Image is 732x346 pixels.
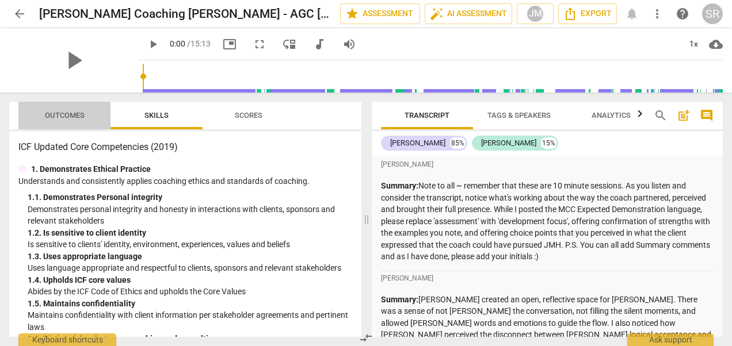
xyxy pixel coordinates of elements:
span: Tags & Speakers [487,111,551,120]
span: Analytics [592,111,631,120]
button: Export [558,3,617,24]
span: more_vert [650,7,664,21]
div: [PERSON_NAME] [481,137,536,149]
span: / 15:13 [187,39,211,48]
div: Ask support [627,333,714,346]
span: fullscreen [253,37,266,51]
h3: ICF Updated Core Competencies (2019) [18,140,352,154]
span: play_arrow [59,45,89,75]
span: volume_up [342,37,356,51]
p: Uses language appropriate and respectful to clients, sponsors and relevant stakeholders [28,262,352,274]
div: [PERSON_NAME] [390,137,445,149]
button: Picture in picture [219,34,240,55]
span: Export [563,7,612,21]
a: Help [672,3,693,24]
button: JM [517,3,554,24]
span: compare_arrows [359,331,373,345]
strong: Summary: [381,295,418,304]
span: 0:00 [170,39,185,48]
span: auto_fix_high [430,7,444,21]
span: Transcript [405,111,449,120]
span: move_down [283,37,296,51]
span: [PERSON_NAME] [381,160,433,170]
div: 1. 5. Maintains confidentiality [28,298,352,310]
span: search [654,109,668,122]
button: Play [143,34,163,55]
span: picture_in_picture [223,37,237,51]
span: play_arrow [146,37,160,51]
button: AI Assessment [425,3,512,24]
div: 1. 3. Uses appropriate language [28,251,352,263]
span: audiotrack [312,37,326,51]
button: Show/Hide comments [697,106,716,125]
p: 1. Demonstrates Ethical Practice [31,163,151,175]
span: comment [700,109,714,122]
span: cloud_download [709,37,723,51]
p: Abides by the ICF Code of Ethics and upholds the Core Values [28,286,352,298]
div: Keyboard shortcuts [18,333,116,346]
span: post_add [677,109,691,122]
span: Outcomes [45,111,85,120]
strong: Summary: [381,181,418,190]
p: Maintains confidentiality with client information per stakeholder agreements and pertinent laws [28,309,352,333]
div: 85% [450,137,466,149]
button: Volume [339,34,360,55]
button: Search [651,106,670,125]
div: 1. 4. Upholds ICF core values [28,274,352,286]
p: Understands and consistently applies coaching ethics and standards of coaching. [18,175,352,187]
div: 1. 2. Is sensitive to client identity [28,227,352,239]
button: View player as separate pane [279,34,300,55]
button: SR [702,3,723,24]
span: star [345,7,359,21]
h2: [PERSON_NAME] Coaching [PERSON_NAME] - AGC [DATE] Session 22 [39,7,331,21]
button: Switch to audio player [309,34,330,55]
span: Assessment [345,7,415,21]
button: Fullscreen [249,34,270,55]
span: Scores [235,111,262,120]
button: Add summary [674,106,693,125]
button: Assessment [340,3,420,24]
div: JM [527,5,544,22]
div: 15% [541,137,556,149]
p: Demonstrates personal integrity and honesty in interactions with clients, sponsors and relevant s... [28,203,352,227]
p: Is sensitive to clients' identity, environment, experiences, values and beliefs [28,239,352,251]
div: 1. 1. Demonstrates Personal integrity [28,191,352,203]
span: AI Assessment [430,7,507,21]
span: help [676,7,689,21]
div: 1x [683,35,704,53]
span: Skills [144,111,169,120]
span: [PERSON_NAME] [381,274,433,283]
span: arrow_back [13,7,26,21]
p: Note to all ~ remember that these are 10 minute sessions. As you listen and consider the transcri... [381,180,714,263]
div: 1. 6. Distinguishes between coaching and consulting [28,333,352,345]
